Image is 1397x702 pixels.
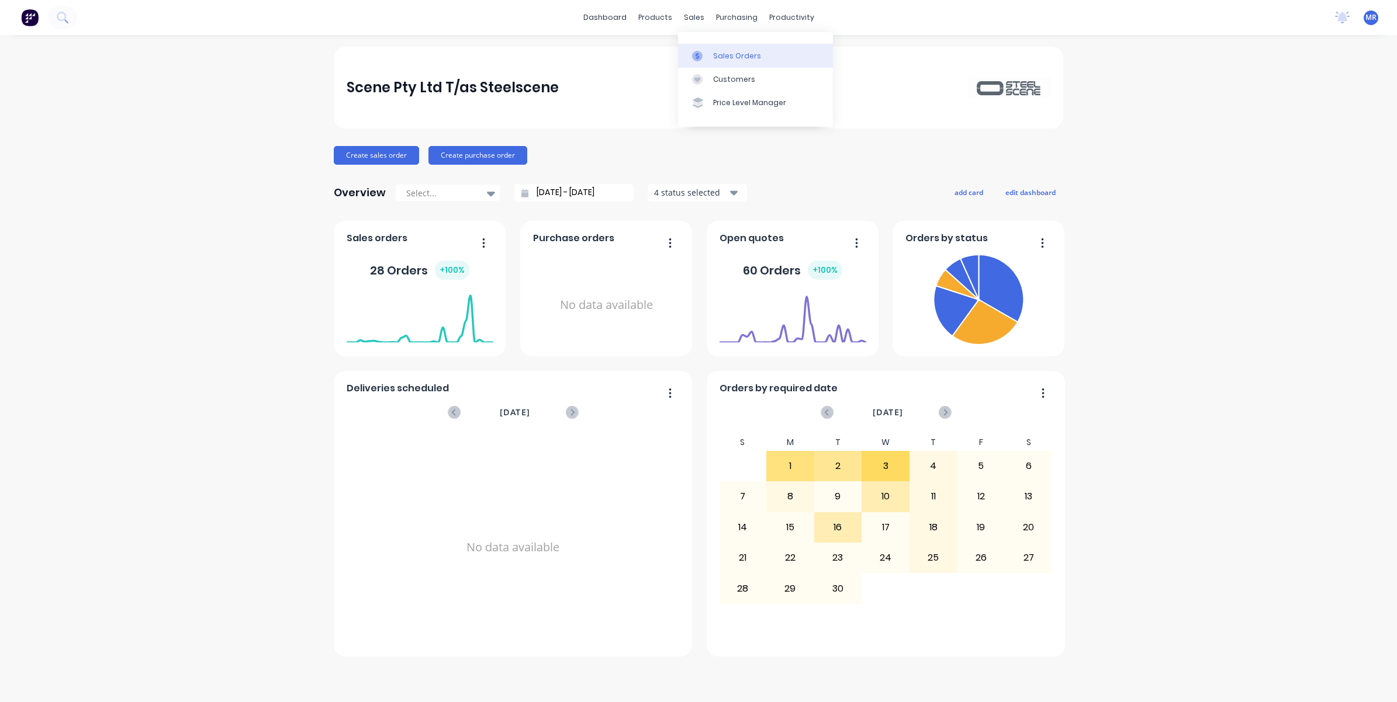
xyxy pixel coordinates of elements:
div: T [814,434,862,451]
div: 30 [815,574,862,603]
div: 5 [957,451,1004,481]
div: S [1005,434,1053,451]
span: Purchase orders [533,231,614,245]
div: Scene Pty Ltd T/as Steelscene [347,76,559,99]
div: M [766,434,814,451]
a: dashboard [578,9,632,26]
div: 3 [862,451,909,481]
div: 26 [957,543,1004,572]
span: Orders by status [905,231,988,245]
div: + 100 % [808,260,842,280]
div: 20 [1005,513,1052,542]
div: 4 [910,451,957,481]
div: Price Level Manager [713,98,786,108]
div: 2 [815,451,862,481]
div: 10 [862,482,909,511]
div: No data available [347,434,680,661]
a: Price Level Manager [678,91,833,114]
div: 4 status selected [654,186,728,199]
div: Overview [334,181,386,204]
div: 27 [1005,543,1052,572]
div: purchasing [710,9,763,26]
span: Sales orders [347,231,407,245]
div: 21 [720,543,766,572]
button: Create sales order [334,146,419,165]
span: Open quotes [720,231,784,245]
div: 9 [815,482,862,511]
div: 60 Orders [743,260,842,280]
div: 28 Orders [370,260,469,280]
div: 19 [957,513,1004,542]
div: F [957,434,1005,451]
span: [DATE] [500,406,530,419]
div: + 100 % [435,260,469,280]
div: sales [678,9,710,26]
span: [DATE] [873,406,903,419]
div: 6 [1005,451,1052,481]
div: 25 [910,543,957,572]
div: 8 [767,482,814,511]
div: 15 [767,513,814,542]
a: Sales Orders [678,44,833,67]
div: 12 [957,482,1004,511]
button: Create purchase order [428,146,527,165]
div: 13 [1005,482,1052,511]
div: 28 [720,574,766,603]
div: 29 [767,574,814,603]
span: MR [1365,12,1377,23]
div: 16 [815,513,862,542]
div: 7 [720,482,766,511]
div: 17 [862,513,909,542]
div: products [632,9,678,26]
div: 22 [767,543,814,572]
div: 11 [910,482,957,511]
div: W [862,434,910,451]
div: Customers [713,74,755,85]
div: 14 [720,513,766,542]
div: Sales Orders [713,51,761,61]
div: 18 [910,513,957,542]
a: Customers [678,68,833,91]
button: 4 status selected [648,184,747,201]
div: 24 [862,543,909,572]
button: add card [947,185,991,200]
button: edit dashboard [998,185,1063,200]
img: Scene Pty Ltd T/as Steelscene [969,77,1050,98]
div: productivity [763,9,820,26]
div: 1 [767,451,814,481]
div: No data available [533,250,680,360]
div: S [719,434,767,451]
img: Factory [21,9,39,26]
div: 23 [815,543,862,572]
div: T [910,434,957,451]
